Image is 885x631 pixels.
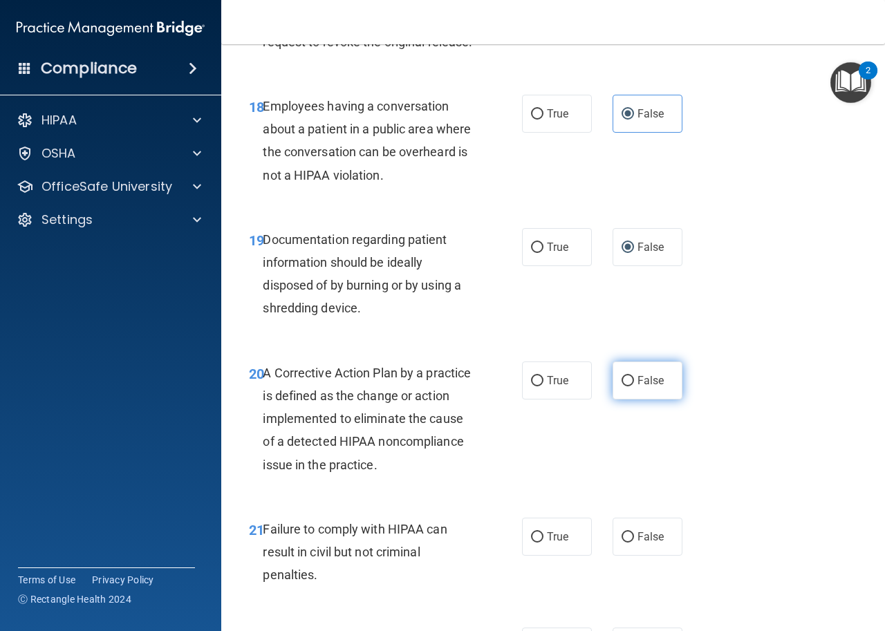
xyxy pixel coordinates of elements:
p: OfficeSafe University [41,178,172,195]
input: True [531,109,543,120]
span: Documentation regarding patient information should be ideally disposed of by burning or by using ... [263,232,461,316]
p: Settings [41,211,93,228]
input: False [622,109,634,120]
button: Open Resource Center, 2 new notifications [830,62,871,103]
span: False [637,530,664,543]
input: True [531,243,543,253]
span: 19 [249,232,264,249]
span: 21 [249,522,264,538]
a: HIPAA [17,112,201,129]
a: Terms of Use [18,573,75,587]
p: OSHA [41,145,76,162]
a: OSHA [17,145,201,162]
span: False [637,107,664,120]
span: True [547,530,568,543]
span: Failure to comply with HIPAA can result in civil but not criminal penalties. [263,522,447,582]
span: 18 [249,99,264,115]
input: True [531,376,543,386]
div: 2 [866,70,870,88]
input: True [531,532,543,543]
span: True [547,107,568,120]
input: False [622,532,634,543]
span: A Corrective Action Plan by a practice is defined as the change or action implemented to eliminat... [263,366,471,472]
span: False [637,241,664,254]
input: False [622,376,634,386]
input: False [622,243,634,253]
span: True [547,374,568,387]
span: Employees having a conversation about a patient in a public area where the conversation can be ov... [263,99,471,182]
span: Ⓒ Rectangle Health 2024 [18,592,131,606]
p: HIPAA [41,112,77,129]
img: PMB logo [17,15,205,42]
span: 20 [249,366,264,382]
a: Privacy Policy [92,573,154,587]
a: Settings [17,211,201,228]
span: True [547,241,568,254]
span: False [637,374,664,387]
a: OfficeSafe University [17,178,201,195]
h4: Compliance [41,59,137,78]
